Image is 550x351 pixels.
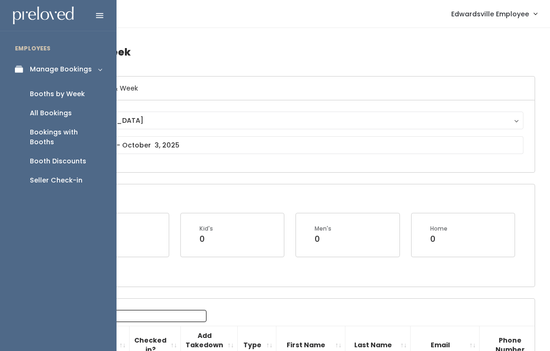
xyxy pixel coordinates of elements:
[30,108,72,118] div: All Bookings
[59,112,523,129] button: [GEOGRAPHIC_DATA]
[88,310,206,322] input: Search:
[451,9,529,19] span: Edwardsville Employee
[30,64,92,74] div: Manage Bookings
[30,156,86,166] div: Booth Discounts
[442,4,546,24] a: Edwardsville Employee
[30,175,82,185] div: Seller Check-in
[68,115,515,126] div: [GEOGRAPHIC_DATA]
[430,225,447,233] div: Home
[315,225,331,233] div: Men's
[199,233,213,245] div: 0
[315,233,331,245] div: 0
[199,225,213,233] div: Kid's
[54,310,206,322] label: Search:
[48,39,535,65] h4: Booths by Week
[48,77,535,100] h6: Select Location & Week
[13,7,74,25] img: preloved logo
[30,127,102,147] div: Bookings with Booths
[59,136,523,154] input: September 27 - October 3, 2025
[430,233,447,245] div: 0
[30,89,85,99] div: Booths by Week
